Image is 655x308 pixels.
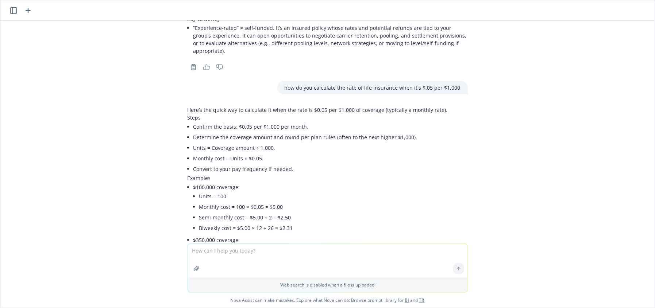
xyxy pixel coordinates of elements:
[405,297,409,303] a: BI
[199,223,468,233] li: Biweekly cost = $5.00 × 12 ÷ 26 ≈ $2.31
[192,282,463,288] p: Web search is disabled when a file is uploaded
[193,153,468,164] li: Monthly cost = Units × $0.05.
[214,62,226,72] button: Thumbs down
[188,106,468,114] p: Here’s the quick way to calculate it when the rate is $0.05 per $1,000 of coverage (typically a m...
[190,64,197,70] svg: Copy to clipboard
[199,212,468,223] li: Semi-monthly cost = $5.00 ÷ 2 = $2.50
[188,174,468,182] p: Examples
[193,235,468,288] li: $350,000 coverage:
[193,132,468,143] li: Determine the coverage amount and round per plan rules (often to the next higher $1,000).
[188,114,468,121] p: Steps
[193,23,468,56] li: “Experience-rated” ≠ self-funded. It’s an insured policy whose rates and potential refunds are ti...
[3,293,652,308] span: Nova Assist can make mistakes. Explore what Nova can do: Browse prompt library for and
[193,121,468,132] li: Confirm the basis: $0.05 per $1,000 per month.
[419,297,425,303] a: TR
[193,143,468,153] li: Units = Coverage amount ÷ 1,000.
[285,84,461,91] p: how do you calculate the rate of life insurance when it's $.05 per $1,000
[199,191,468,202] li: Units = 100
[193,164,468,174] li: Convert to your pay frequency if needed.
[199,202,468,212] li: Monthly cost = 100 × $0.05 = $5.00
[193,182,468,235] li: $100,000 coverage:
